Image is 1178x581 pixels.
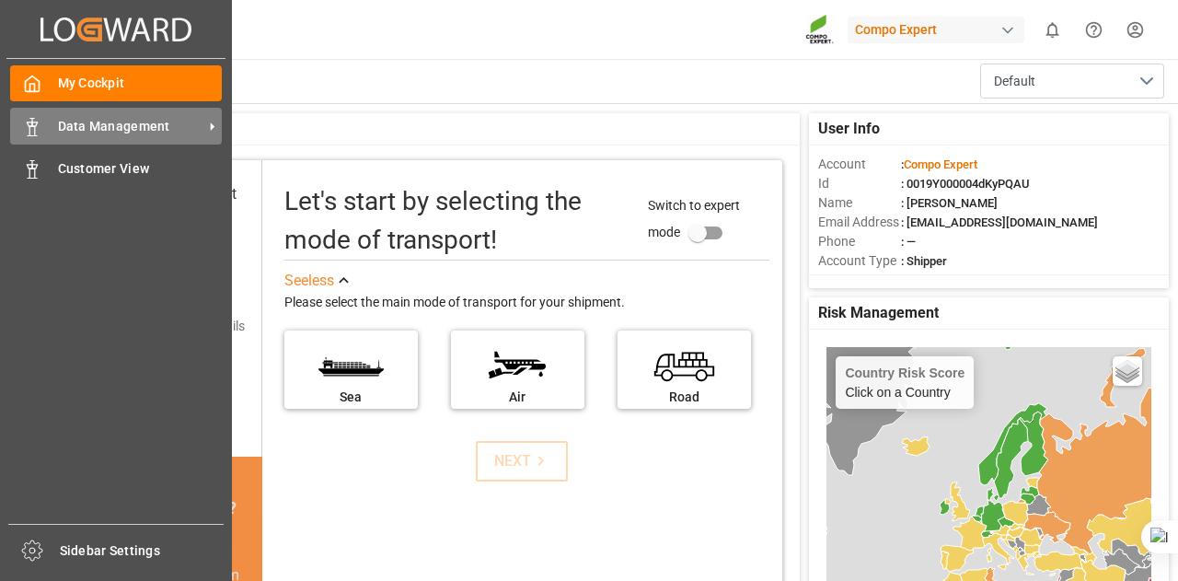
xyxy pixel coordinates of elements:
[818,155,901,174] span: Account
[901,215,1098,229] span: : [EMAIL_ADDRESS][DOMAIN_NAME]
[58,117,203,136] span: Data Management
[818,232,901,251] span: Phone
[901,196,998,210] span: : [PERSON_NAME]
[460,388,575,407] div: Air
[10,151,222,187] a: Customer View
[845,366,964,400] div: Click on a Country
[848,12,1032,47] button: Compo Expert
[904,157,977,171] span: Compo Expert
[818,251,901,271] span: Account Type
[805,14,835,46] img: Screenshot%202023-09-29%20at%2010.02.21.png_1712312052.png
[284,292,769,314] div: Please select the main mode of transport for your shipment.
[494,450,550,472] div: NEXT
[818,193,901,213] span: Name
[284,270,334,292] div: See less
[901,254,947,268] span: : Shipper
[648,198,740,239] span: Switch to expert mode
[980,64,1164,99] button: open menu
[1073,9,1114,51] button: Help Center
[58,159,223,179] span: Customer View
[294,388,409,407] div: Sea
[818,118,880,140] span: User Info
[10,65,222,101] a: My Cockpit
[627,388,742,407] div: Road
[994,72,1035,91] span: Default
[60,541,225,561] span: Sidebar Settings
[818,174,901,193] span: Id
[848,17,1024,43] div: Compo Expert
[901,235,916,249] span: : —
[818,302,939,324] span: Risk Management
[284,182,630,260] div: Let's start by selecting the mode of transport!
[476,441,568,482] button: NEXT
[818,213,901,232] span: Email Address
[845,366,964,380] h4: Country Risk Score
[1032,9,1073,51] button: show 0 new notifications
[901,177,1030,191] span: : 0019Y000004dKyPQAU
[901,157,977,171] span: :
[1113,356,1142,386] a: Layers
[58,74,223,93] span: My Cockpit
